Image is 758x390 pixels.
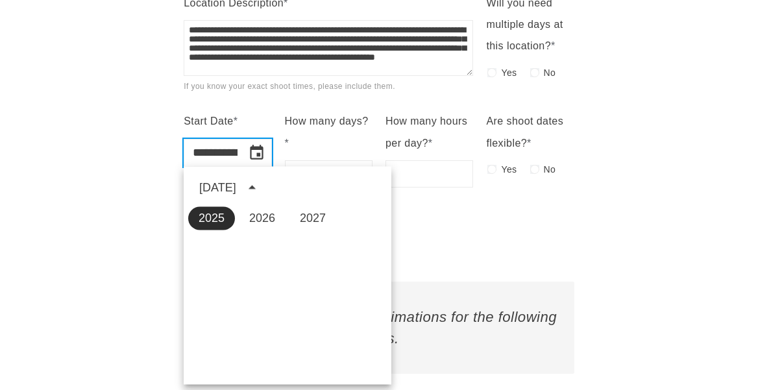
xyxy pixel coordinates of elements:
[188,207,235,230] button: 2025
[184,82,395,91] span: If you know your exact shoot times, please include them.
[285,116,369,127] span: How many days?
[199,178,236,196] div: [DATE]
[285,160,373,188] input: How many days?*
[240,175,264,199] button: year view is open, switch to month view
[501,64,517,82] span: Yes
[487,68,496,77] input: Yes
[544,160,556,178] span: No
[486,116,563,148] span: Are shoot dates flexible?
[184,116,233,127] span: Start Date
[289,207,336,230] button: 2027
[184,139,237,167] input: Date field for Start Date
[487,165,496,174] input: Yes
[184,20,473,76] textarea: Location Description*If you know your exact shoot times, please include them.
[530,165,539,174] input: No
[385,160,473,188] input: How many hours per day?*
[530,68,539,77] input: No
[239,207,286,230] button: 2026
[501,160,517,178] span: Yes
[544,64,556,82] span: No
[385,116,467,148] span: How many hours per day?
[243,139,271,167] button: Choose date, selected date is Aug 28, 2025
